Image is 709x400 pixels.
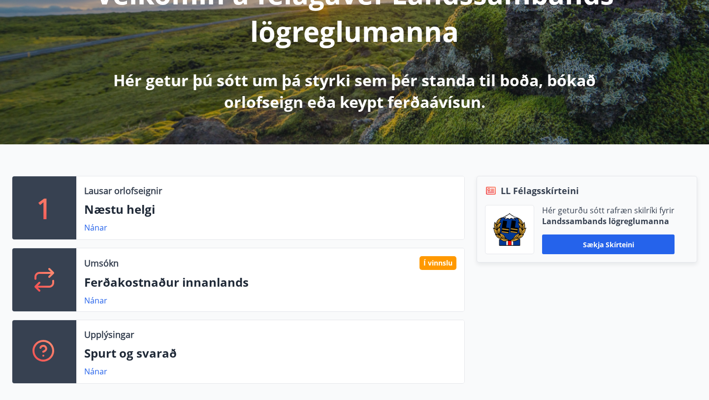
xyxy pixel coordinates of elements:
p: Lausar orlofseignir [84,184,162,197]
button: Sækja skírteini [542,234,675,254]
div: Í vinnslu [419,256,456,270]
p: Hér getur þú sótt um þá styrki sem þér standa til boða, bókað orlofseign eða keypt ferðaávísun. [95,69,614,113]
span: LL Félagsskírteini [501,184,579,197]
img: 1cqKbADZNYZ4wXUG0EC2JmCwhQh0Y6EN22Kw4FTY.png [493,213,526,246]
p: Umsókn [84,257,119,269]
p: Ferðakostnaður innanlands [84,274,456,291]
a: Nánar [84,295,107,306]
p: Næstu helgi [84,201,456,218]
a: Nánar [84,366,107,377]
p: Upplýsingar [84,328,134,341]
p: Spurt og svarað [84,345,456,362]
a: Nánar [84,222,107,233]
p: Hér geturðu sótt rafræn skilríki fyrir [542,205,675,216]
p: 1 [36,189,52,227]
p: Landssambands lögreglumanna [542,216,675,227]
